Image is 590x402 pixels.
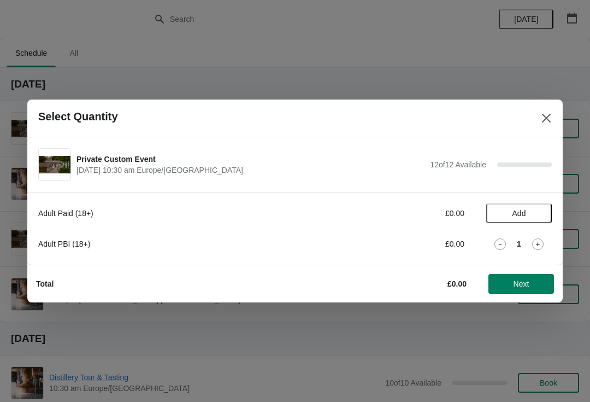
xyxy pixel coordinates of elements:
[486,203,552,223] button: Add
[36,279,54,288] strong: Total
[39,156,70,174] img: Private Custom Event | | November 18 | 10:30 am Europe/London
[38,238,341,249] div: Adult PBI (18+)
[447,279,467,288] strong: £0.00
[488,274,554,294] button: Next
[76,154,424,165] span: Private Custom Event
[38,208,341,219] div: Adult Paid (18+)
[517,238,521,249] strong: 1
[363,208,464,219] div: £0.00
[76,165,424,176] span: [DATE] 10:30 am Europe/[GEOGRAPHIC_DATA]
[38,110,118,123] h2: Select Quantity
[430,160,486,169] span: 12 of 12 Available
[512,209,526,218] span: Add
[536,108,556,128] button: Close
[363,238,464,249] div: £0.00
[514,279,529,288] span: Next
